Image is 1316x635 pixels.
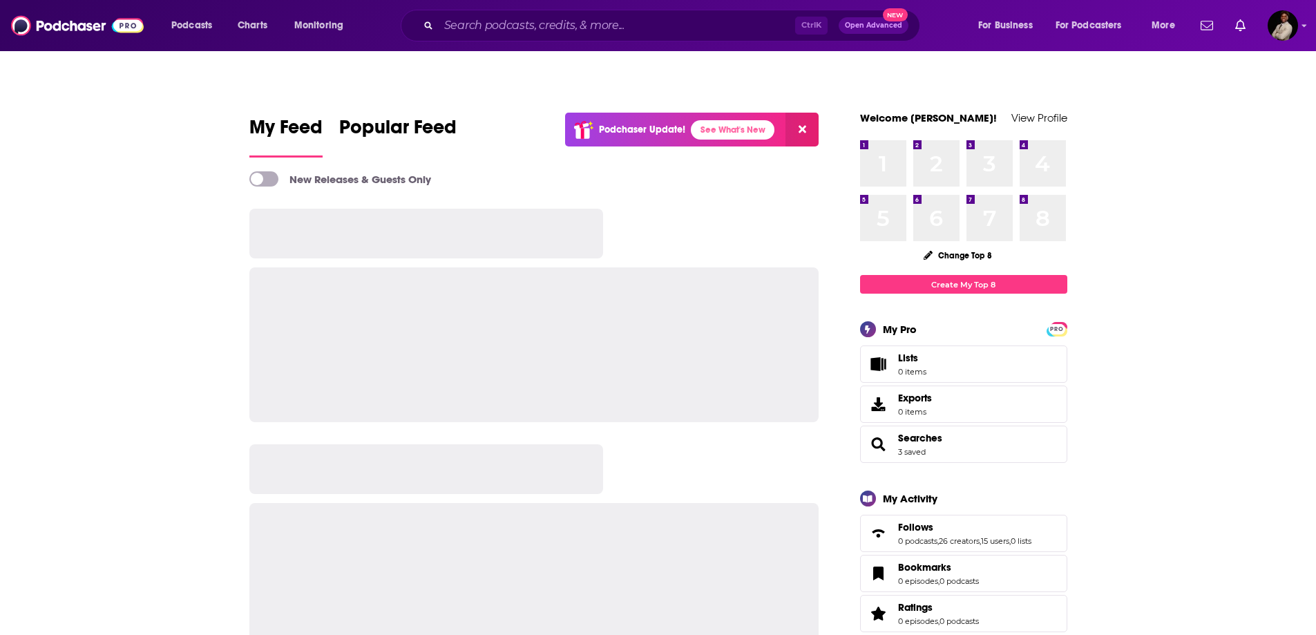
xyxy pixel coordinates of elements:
[883,323,917,336] div: My Pro
[865,564,893,583] a: Bookmarks
[599,124,685,135] p: Podchaser Update!
[795,17,828,35] span: Ctrl K
[249,115,323,158] a: My Feed
[294,16,343,35] span: Monitoring
[1056,16,1122,35] span: For Podcasters
[898,561,951,574] span: Bookmarks
[860,386,1067,423] a: Exports
[860,111,997,124] a: Welcome [PERSON_NAME]!
[980,536,981,546] span: ,
[1047,15,1142,37] button: open menu
[860,515,1067,552] span: Follows
[939,536,980,546] a: 26 creators
[249,171,431,187] a: New Releases & Guests Only
[1268,10,1298,41] span: Logged in as Jeremiah_lineberger11
[938,576,940,586] span: ,
[898,601,979,614] a: Ratings
[898,536,937,546] a: 0 podcasts
[845,22,902,29] span: Open Advanced
[898,616,938,626] a: 0 episodes
[898,447,926,457] a: 3 saved
[1230,14,1251,37] a: Show notifications dropdown
[898,352,926,364] span: Lists
[860,345,1067,383] a: Lists
[860,555,1067,592] span: Bookmarks
[865,354,893,374] span: Lists
[1049,324,1065,334] span: PRO
[229,15,276,37] a: Charts
[1268,10,1298,41] button: Show profile menu
[898,392,932,404] span: Exports
[865,435,893,454] a: Searches
[1195,14,1219,37] a: Show notifications dropdown
[1142,15,1192,37] button: open menu
[940,616,979,626] a: 0 podcasts
[860,426,1067,463] span: Searches
[883,492,937,505] div: My Activity
[898,561,979,574] a: Bookmarks
[981,536,1009,546] a: 15 users
[898,521,1031,533] a: Follows
[1268,10,1298,41] img: User Profile
[839,17,908,34] button: Open AdvancedNew
[865,395,893,414] span: Exports
[865,524,893,543] a: Follows
[1011,111,1067,124] a: View Profile
[691,120,774,140] a: See What's New
[249,115,323,147] span: My Feed
[860,275,1067,294] a: Create My Top 8
[238,16,267,35] span: Charts
[898,432,942,444] a: Searches
[339,115,457,147] span: Popular Feed
[898,521,933,533] span: Follows
[898,576,938,586] a: 0 episodes
[1152,16,1175,35] span: More
[978,16,1033,35] span: For Business
[898,352,918,364] span: Lists
[11,12,144,39] img: Podchaser - Follow, Share and Rate Podcasts
[865,604,893,623] a: Ratings
[898,407,932,417] span: 0 items
[339,115,457,158] a: Popular Feed
[1009,536,1011,546] span: ,
[898,367,926,377] span: 0 items
[1011,536,1031,546] a: 0 lists
[1049,323,1065,334] a: PRO
[439,15,795,37] input: Search podcasts, credits, & more...
[898,601,933,614] span: Ratings
[937,536,939,546] span: ,
[285,15,361,37] button: open menu
[969,15,1050,37] button: open menu
[883,8,908,21] span: New
[938,616,940,626] span: ,
[171,16,212,35] span: Podcasts
[414,10,933,41] div: Search podcasts, credits, & more...
[940,576,979,586] a: 0 podcasts
[860,595,1067,632] span: Ratings
[915,247,1001,264] button: Change Top 8
[162,15,230,37] button: open menu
